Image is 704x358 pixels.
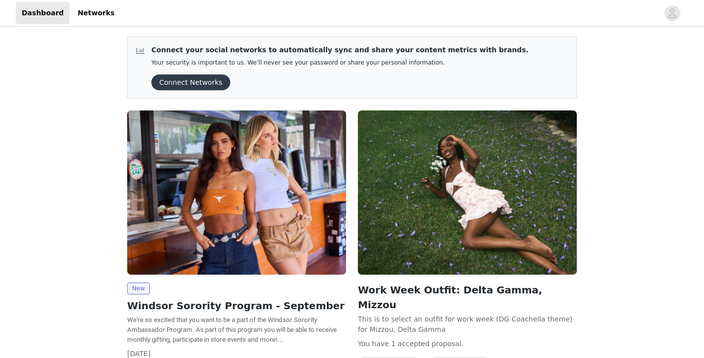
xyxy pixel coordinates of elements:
[127,283,150,294] span: New
[358,110,577,275] img: Windsor
[127,110,346,275] img: Windsor
[151,59,528,67] p: Your security is important to us. We’ll never see your password or share your personal information.
[71,2,120,24] a: Networks
[16,2,70,24] a: Dashboard
[358,314,577,335] p: This is to select an outfit for work week (DG Coachella theme) for Mizzou, Delta Gamma
[358,339,577,349] p: You have 1 accepted proposal .
[668,5,677,21] div: avatar
[151,45,528,55] p: Connect your social networks to automatically sync and share your content metrics with brands.
[127,298,346,313] h2: Windsor Sorority Program - September
[358,283,577,312] h2: Work Week Outfit: Delta Gamma, Mizzou
[127,350,150,358] span: [DATE]
[151,74,230,90] button: Connect Networks
[127,316,337,343] span: We're so excited that you want to be a part of the Windsor Sorority Ambassador Program. As part o...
